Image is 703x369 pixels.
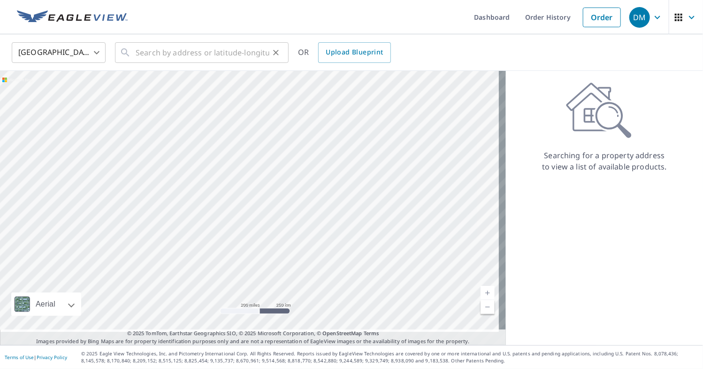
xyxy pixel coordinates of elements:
span: Upload Blueprint [326,46,383,58]
a: Privacy Policy [37,354,67,361]
img: EV Logo [17,10,128,24]
a: Terms [364,330,379,337]
input: Search by address or latitude-longitude [136,39,269,66]
p: Searching for a property address to view a list of available products. [542,150,667,172]
button: Clear [269,46,283,59]
a: Current Level 5, Zoom In [481,286,495,300]
a: Upload Blueprint [318,42,390,63]
div: DM [629,7,650,28]
div: [GEOGRAPHIC_DATA] [12,39,106,66]
a: Terms of Use [5,354,34,361]
p: | [5,354,67,360]
div: OR [298,42,391,63]
div: Aerial [33,292,58,316]
p: © 2025 Eagle View Technologies, Inc. and Pictometry International Corp. All Rights Reserved. Repo... [81,350,698,364]
div: Aerial [11,292,81,316]
a: Current Level 5, Zoom Out [481,300,495,314]
a: OpenStreetMap [322,330,362,337]
span: © 2025 TomTom, Earthstar Geographics SIO, © 2025 Microsoft Corporation, © [127,330,379,338]
a: Order [583,8,621,27]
